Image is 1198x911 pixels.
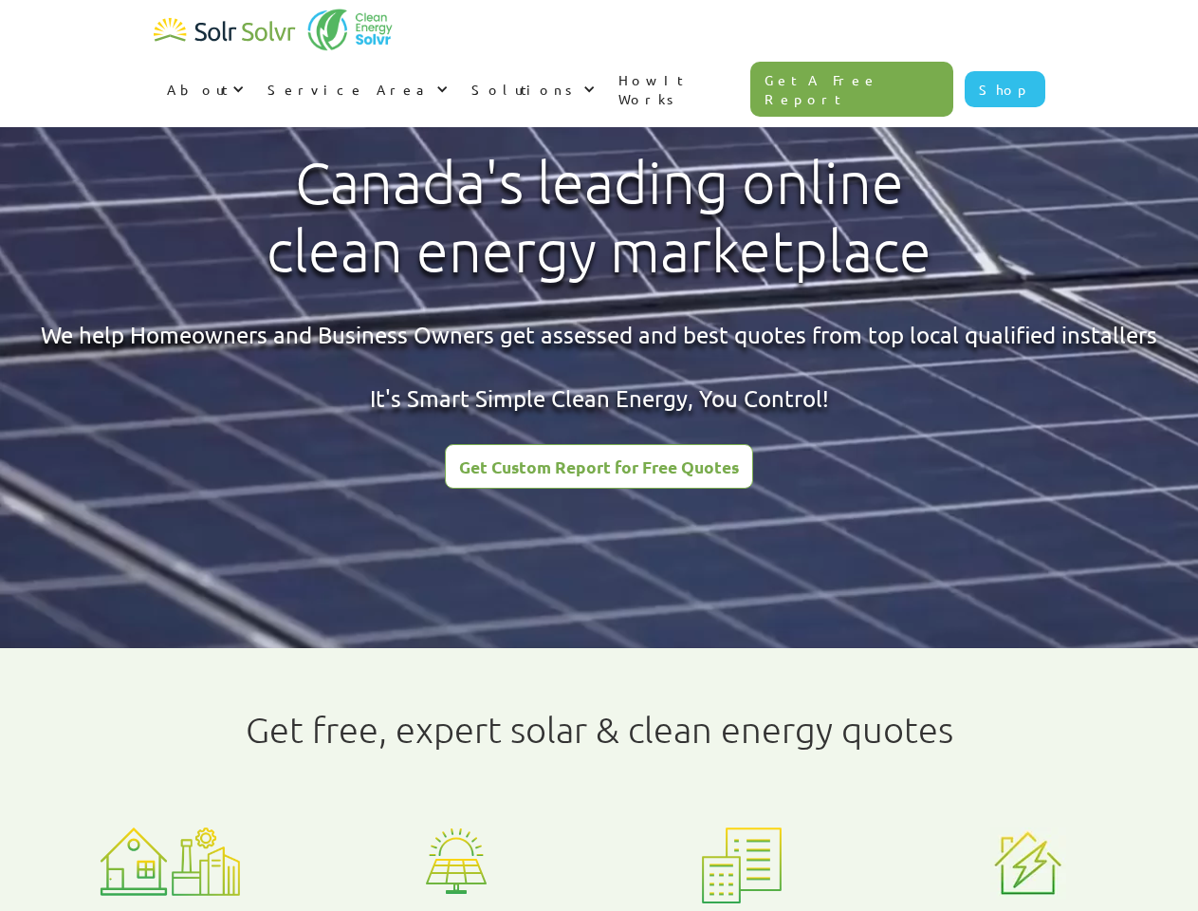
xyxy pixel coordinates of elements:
[965,71,1045,107] a: Shop
[267,80,432,99] div: Service Area
[254,61,458,118] div: Service Area
[459,458,739,475] div: Get Custom Report for Free Quotes
[605,51,751,127] a: How It Works
[445,444,753,489] a: Get Custom Report for Free Quotes
[471,80,579,99] div: Solutions
[41,319,1157,415] div: We help Homeowners and Business Owners get assessed and best quotes from top local qualified inst...
[246,709,953,751] h1: Get free, expert solar & clean energy quotes
[250,149,948,286] h1: Canada's leading online clean energy marketplace
[154,61,254,118] div: About
[750,62,953,117] a: Get A Free Report
[458,61,605,118] div: Solutions
[167,80,228,99] div: About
